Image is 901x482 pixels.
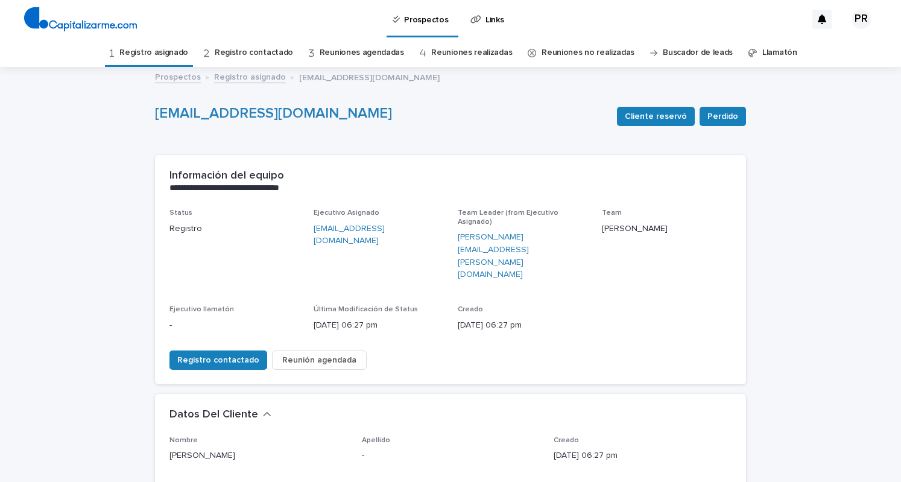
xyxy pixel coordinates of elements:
h2: Información del equipo [169,170,284,183]
span: Team Leader (from Ejecutivo Asignado) [458,209,558,225]
button: Registro contactado [169,350,267,370]
a: Reuniones agendadas [320,39,404,67]
a: Buscador de leads [663,39,733,67]
p: [EMAIL_ADDRESS][DOMAIN_NAME] [299,70,440,83]
div: PR [852,10,871,29]
span: Ejecutivo llamatón [169,306,234,313]
span: Nombre [169,437,198,444]
a: Llamatón [762,39,797,67]
span: Registro contactado [177,354,259,366]
p: Registro [169,223,299,235]
a: Reuniones realizadas [431,39,512,67]
button: Datos Del Cliente [169,408,271,422]
span: Apellido [362,437,390,444]
p: [DATE] 06:27 pm [554,449,732,462]
button: Perdido [700,107,746,126]
button: Cliente reservó [617,107,695,126]
span: Última Modificación de Status [314,306,418,313]
p: [DATE] 06:27 pm [458,319,587,332]
img: 4arMvv9wSvmHTHbXwTim [24,7,137,31]
p: - [362,449,540,462]
p: [PERSON_NAME] [169,449,347,462]
span: Cliente reservó [625,110,687,122]
p: [DATE] 06:27 pm [314,319,443,332]
a: [PERSON_NAME][EMAIL_ADDRESS][PERSON_NAME][DOMAIN_NAME] [458,231,587,281]
a: Registro contactado [215,39,293,67]
a: [EMAIL_ADDRESS][DOMAIN_NAME] [155,106,392,121]
h2: Datos Del Cliente [169,408,258,422]
a: Reuniones no realizadas [542,39,634,67]
a: Prospectos [155,69,201,83]
span: Creado [458,306,483,313]
span: Status [169,209,192,217]
span: Ejecutivo Asignado [314,209,379,217]
p: [PERSON_NAME] [602,223,732,235]
a: Registro asignado [214,69,286,83]
a: Registro asignado [119,39,188,67]
span: Team [602,209,622,217]
a: [EMAIL_ADDRESS][DOMAIN_NAME] [314,223,443,248]
span: Perdido [707,110,738,122]
button: Reunión agendada [272,350,367,370]
p: - [169,319,299,332]
span: Creado [554,437,579,444]
span: Reunión agendada [282,354,356,366]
